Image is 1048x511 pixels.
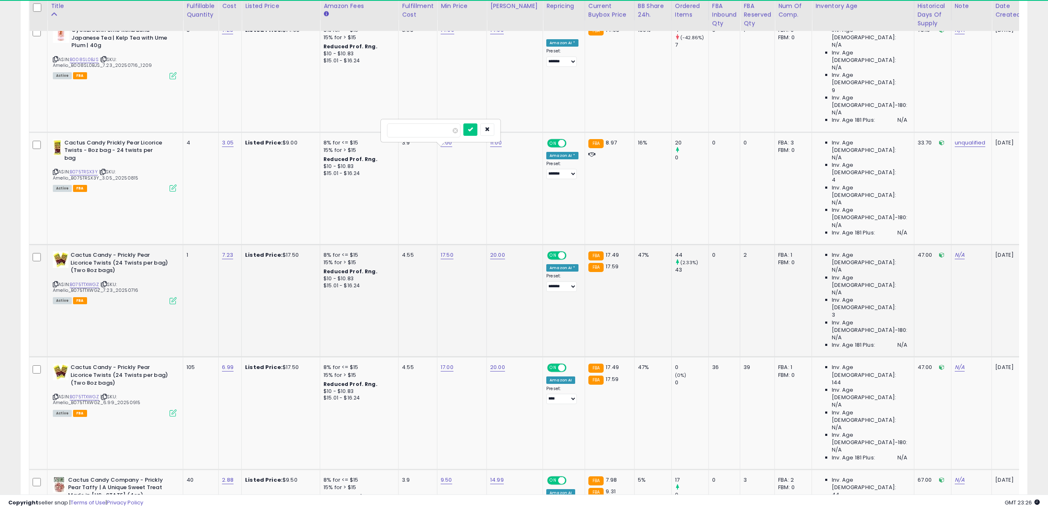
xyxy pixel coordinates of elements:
div: Amazon AI [546,376,575,384]
small: (-42.86%) [680,34,704,41]
small: (0%) [675,372,687,379]
a: 2.88 [222,476,234,484]
div: Inventory Age [815,2,910,10]
span: Inv. Age [DEMOGRAPHIC_DATA]: [832,161,907,176]
div: 15% for > $15 [323,34,392,41]
span: ON [548,140,558,147]
span: FBA [73,185,87,192]
b: Reduced Prof. Rng. [323,381,378,388]
span: N/A [832,222,842,229]
span: Inv. Age [DEMOGRAPHIC_DATA]: [832,251,907,266]
b: Cactus Candy Company - Prickly Pear Taffy | A Unique Sweet Treat Made in [US_STATE] (4oz) [68,476,168,502]
small: (2.33%) [680,259,698,266]
span: N/A [832,109,842,116]
a: B075TTXWGZ [70,281,99,288]
a: 3.05 [222,139,234,147]
a: 20.00 [490,363,505,371]
img: 41R0jfCmJJL._SL40_.jpg [53,139,62,156]
span: Inv. Age [DEMOGRAPHIC_DATA]-180: [832,319,907,334]
a: N/A [955,476,965,484]
div: 43 [675,266,708,274]
span: 9.31 [606,487,616,495]
span: Inv. Age [DEMOGRAPHIC_DATA]: [832,476,907,491]
span: ON [548,477,558,484]
div: 47.00 [918,251,945,259]
a: 17.50 [441,251,453,259]
span: 17.49 [606,251,619,259]
span: All listings currently available for purchase on Amazon [53,72,72,79]
div: $17.50 [245,251,314,259]
div: 4.55 [402,364,431,371]
div: seller snap | | [8,499,143,507]
a: unqualified [955,139,986,147]
b: Reduced Prof. Rng. [323,268,378,275]
span: 4 [832,176,836,184]
a: B075TTXWGZ [70,393,99,400]
span: N/A [832,289,842,296]
div: 105 [186,364,212,371]
div: 8% for <= $15 [323,251,392,259]
div: 0 [675,364,708,371]
div: [DATE] [995,251,1028,259]
span: Inv. Age [DEMOGRAPHIC_DATA]: [832,26,907,41]
div: Repricing [546,2,581,10]
div: 3.9 [402,476,431,484]
div: $10 - $10.83 [323,275,392,282]
span: N/A [832,199,842,206]
b: Gyokuroenn Ume Konbucha Japanese Tea | Kelp Tea with Ume Plum | 40g [71,26,172,52]
div: 0 [712,476,734,484]
div: $15.01 - $16.24 [323,395,392,402]
div: [PERSON_NAME] [490,2,539,10]
div: Note [955,2,989,10]
div: Current Buybox Price [588,2,631,19]
span: Inv. Age 181 Plus: [832,229,875,237]
div: 3.9 [402,139,431,147]
span: 17.59 [606,263,618,270]
span: N/A [897,116,907,124]
span: All listings currently available for purchase on Amazon [53,185,72,192]
a: 11.00 [490,139,502,147]
div: Preset: [546,161,578,180]
div: $15.01 - $16.24 [323,57,392,64]
div: 20 [675,139,708,147]
div: FBA inbound Qty [712,2,737,28]
span: Inv. Age [DEMOGRAPHIC_DATA]: [832,409,907,424]
div: 15% for > $15 [323,147,392,154]
div: ASIN: [53,26,177,78]
span: FBA [73,72,87,79]
div: FBA: 1 [778,364,805,371]
div: Preset: [546,386,578,405]
div: $10 - $10.83 [323,163,392,170]
div: FBM: 0 [778,259,805,266]
span: Inv. Age [DEMOGRAPHIC_DATA]-180: [832,431,907,446]
small: FBA [588,263,604,272]
span: N/A [832,154,842,161]
span: 3 [832,311,835,319]
span: Inv. Age 181 Plus: [832,116,875,124]
b: Listed Price: [245,139,283,147]
div: Amazon AI [546,489,575,497]
div: 33.70 [918,139,945,147]
span: Inv. Age [DEMOGRAPHIC_DATA]: [832,49,907,64]
div: Historical Days Of Supply [918,2,948,28]
div: Listed Price [245,2,316,10]
div: FBM: 0 [778,34,805,41]
span: OFF [565,140,578,147]
span: ON [548,364,558,371]
div: Amazon Fees [323,2,395,10]
div: $17.50 [245,364,314,371]
div: Date Created [995,2,1031,19]
div: Amazon AI * [546,39,578,47]
div: ASIN: [53,251,177,303]
b: Reduced Prof. Rng. [323,156,378,163]
small: FBA [588,364,604,373]
img: 51KIfegnC4L._SL40_.jpg [53,476,66,493]
div: $15.01 - $16.24 [323,282,392,289]
span: ON [548,252,558,259]
span: 2025-10-7 23:26 GMT [1005,499,1040,506]
span: 9 [832,87,835,94]
div: Num of Comp. [778,2,808,19]
span: FBA [73,297,87,304]
div: 7 [675,41,708,49]
a: Terms of Use [71,499,106,506]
